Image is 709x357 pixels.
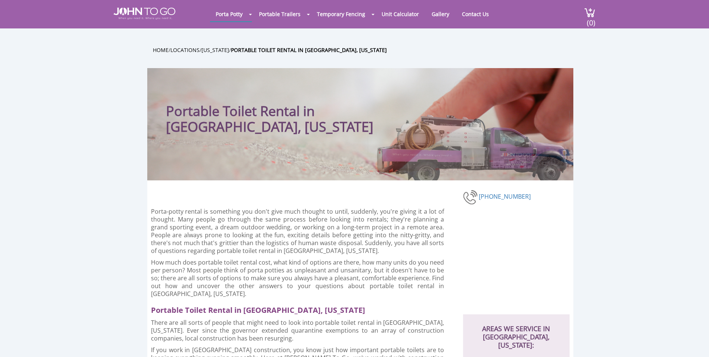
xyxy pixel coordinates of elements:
h1: Portable Toilet Rental in [GEOGRAPHIC_DATA], [US_STATE] [166,83,407,135]
a: [PHONE_NUMBER] [479,192,531,201]
a: Home [153,46,169,54]
img: phone-number [463,189,479,205]
a: Portable Toilet Rental in [GEOGRAPHIC_DATA], [US_STATE] [231,46,387,54]
a: Contact Us [456,7,494,21]
img: cart a [584,7,595,18]
p: How much does portable toilet rental cost, what kind of options are there, how many units do you ... [151,259,444,298]
p: There are all sorts of people that might need to look into portable toilet rental in [GEOGRAPHIC_... [151,319,444,342]
a: Temporary Fencing [311,7,371,21]
img: JOHN to go [114,7,175,19]
a: [US_STATE] [201,46,229,54]
img: Truck [368,111,570,180]
h2: Portable Toilet Rental in [GEOGRAPHIC_DATA], [US_STATE] [151,302,451,315]
a: Porta Potty [210,7,248,21]
p: Porta-potty rental is something you don't give much thought to until, suddenly, you're giving it ... [151,208,444,255]
a: Gallery [426,7,455,21]
a: Unit Calculator [376,7,425,21]
ul: / / / [153,46,579,54]
a: Portable Trailers [253,7,306,21]
a: Locations [170,46,200,54]
span: (0) [586,12,595,28]
h2: AREAS WE SERVICE IN [GEOGRAPHIC_DATA], [US_STATE]: [471,314,562,349]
